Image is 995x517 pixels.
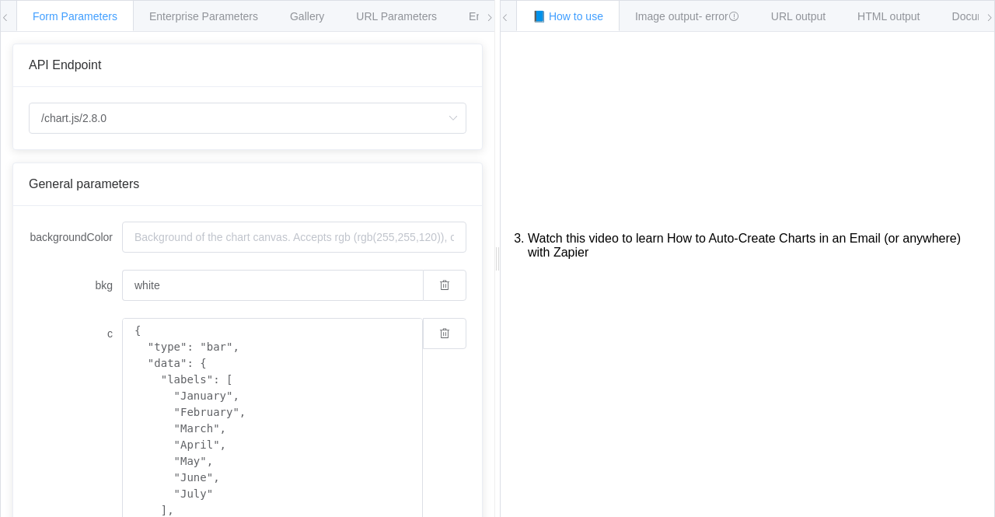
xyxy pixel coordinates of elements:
[29,222,122,253] label: backgroundColor
[33,10,117,23] span: Form Parameters
[469,10,536,23] span: Environments
[699,10,739,23] span: - error
[528,224,983,267] li: Watch this video to learn How to Auto-Create Charts in an Email (or anywhere) with Zapier
[29,177,139,190] span: General parameters
[29,318,122,349] label: c
[635,10,739,23] span: Image output
[149,10,258,23] span: Enterprise Parameters
[29,103,466,134] input: Select
[29,270,122,301] label: bkg
[122,222,466,253] input: Background of the chart canvas. Accepts rgb (rgb(255,255,120)), colors (red), and url-encoded hex...
[290,10,324,23] span: Gallery
[122,270,423,301] input: Background of the chart canvas. Accepts rgb (rgb(255,255,120)), colors (red), and url-encoded hex...
[29,58,101,72] span: API Endpoint
[857,10,920,23] span: HTML output
[356,10,437,23] span: URL Parameters
[532,10,603,23] span: 📘 How to use
[771,10,826,23] span: URL output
